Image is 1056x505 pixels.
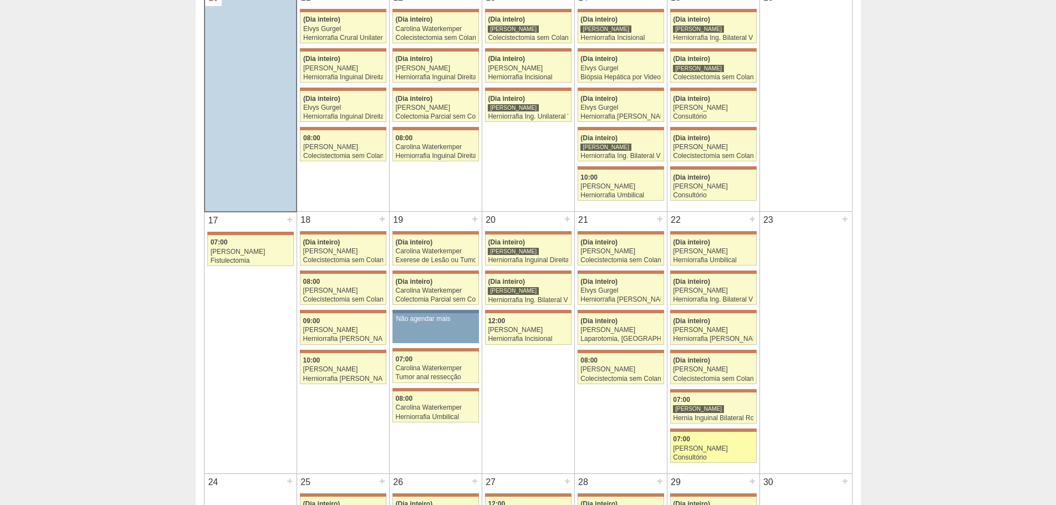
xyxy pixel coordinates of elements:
div: + [285,212,294,227]
div: Herniorrafia [PERSON_NAME] [580,296,661,303]
a: (Dia inteiro) Elvys Gurgel Biópsia Hepática por Video [578,52,664,83]
span: (Dia inteiro) [673,317,710,325]
div: Herniorrafia Inguinal Direita [303,113,383,120]
span: (Dia inteiro) [580,317,618,325]
div: 21 [575,212,592,228]
div: Herniorrafia Ing. Bilateral VL [488,297,568,304]
div: + [563,212,572,226]
div: + [377,474,387,488]
div: Colecistectomia sem Colangiografia VL [395,34,476,42]
div: + [655,212,665,226]
span: (Dia inteiro) [580,55,618,63]
span: (Dia inteiro) [488,55,525,63]
div: [PERSON_NAME] [673,405,724,413]
div: Colecistectomia sem Colangiografia VL [580,257,661,264]
div: [PERSON_NAME] [488,104,539,112]
div: Herniorrafia Umbilical [673,257,753,264]
div: [PERSON_NAME] [673,183,753,190]
div: Key: Maria Braido [670,271,757,274]
a: (Dia inteiro) Elvys Gurgel Herniorrafia Crural Unilateral [300,12,386,43]
div: + [840,212,850,226]
div: [PERSON_NAME] [303,366,384,373]
div: Herniorrafia [PERSON_NAME] [303,375,384,382]
span: (Dia inteiro) [673,356,710,364]
div: Colecistectomia sem Colangiografia VL [488,34,568,42]
div: + [840,474,850,488]
div: Key: Maria Braido [485,310,572,313]
div: Herniorrafia Ing. Bilateral VL [580,152,661,160]
a: (Dia inteiro) Carolina Waterkemper Exerese de Lesão ou Tumor de Pele [392,234,479,266]
div: [PERSON_NAME] [488,327,568,334]
div: Carolina Waterkemper [395,404,476,411]
div: Key: Maria Braido [485,493,572,497]
div: Herniorrafia [PERSON_NAME] [673,335,753,343]
div: Consultório [673,192,753,199]
div: Key: Maria Braido [300,310,386,313]
div: 23 [760,212,777,228]
div: Tumor anal ressecção [395,374,476,381]
div: Herniorrafia [PERSON_NAME] [303,335,384,343]
span: (Dia inteiro) [580,16,618,23]
div: Colectomia Parcial sem Colostomia [395,113,476,120]
div: Carolina Waterkemper [395,365,476,372]
div: + [470,212,479,226]
span: 07:00 [211,238,228,246]
span: (Dia inteiro) [673,278,710,285]
span: (Dia inteiro) [395,95,432,103]
div: Elvys Gurgel [580,104,661,111]
span: 07:00 [395,355,412,363]
div: + [748,474,757,488]
span: 08:00 [395,134,412,142]
div: Key: Maria Braido [670,88,757,91]
div: [PERSON_NAME] [580,25,631,33]
div: [PERSON_NAME] [488,287,539,295]
div: 20 [482,212,499,228]
a: 07:00 [PERSON_NAME] Consultório [670,432,757,463]
div: [PERSON_NAME] [303,65,383,72]
a: (Dia inteiro) [PERSON_NAME] Colecistectomia sem Colangiografia [670,353,757,384]
div: Herniorrafia Ing. Bilateral VL [673,34,753,42]
div: Colecistectomia sem Colangiografia VL [303,152,383,160]
div: 25 [297,474,314,491]
div: [PERSON_NAME] [580,143,631,151]
span: 10:00 [580,174,598,181]
span: (Dia inteiro) [303,95,340,103]
a: 08:00 [PERSON_NAME] Colecistectomia sem Colangiografia VL [300,130,386,161]
div: Key: Maria Braido [392,48,479,52]
span: (Dia inteiro) [673,134,710,142]
span: 08:00 [580,356,598,364]
div: + [285,474,294,488]
div: 18 [297,212,314,228]
div: Elvys Gurgel [580,287,661,294]
span: 08:00 [395,395,412,402]
a: 12:00 [PERSON_NAME] Herniorrafia Incisional [485,313,572,344]
div: [PERSON_NAME] [580,366,661,373]
a: (Dia inteiro) [PERSON_NAME] Herniorrafia Ing. Bilateral VL [670,12,757,43]
div: Key: Maria Braido [392,231,479,234]
div: [PERSON_NAME] [580,183,661,190]
span: (Dia inteiro) [673,55,710,63]
a: 08:00 Carolina Waterkemper Herniorrafia Umbilical [392,391,479,422]
div: [PERSON_NAME] [673,445,753,452]
div: [PERSON_NAME] [395,65,476,72]
div: Key: Maria Braido [485,48,572,52]
div: Key: Maria Braido [578,166,664,170]
span: (Dia inteiro) [673,16,710,23]
div: 28 [575,474,592,491]
span: (Dia inteiro) [303,16,340,23]
div: [PERSON_NAME] [673,366,753,373]
div: Herniorrafia Inguinal Direita [395,152,476,160]
div: [PERSON_NAME] [673,287,753,294]
a: (Dia inteiro) [PERSON_NAME] Herniorrafia Inguinal Direita [392,52,479,83]
a: (Dia inteiro) [PERSON_NAME] Herniorrafia Inguinal Direita [300,52,386,83]
div: [PERSON_NAME] [303,287,384,294]
div: Key: Maria Braido [670,429,757,432]
div: Hernia Inguinal Bilateral Robótica [673,415,753,422]
div: Key: Maria Braido [578,9,664,12]
div: Key: Maria Braido [578,310,664,313]
div: [PERSON_NAME] [488,65,568,72]
span: (Dia inteiro) [580,95,618,103]
div: Consultório [673,113,753,120]
div: [PERSON_NAME] [395,104,476,111]
div: + [563,474,572,488]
